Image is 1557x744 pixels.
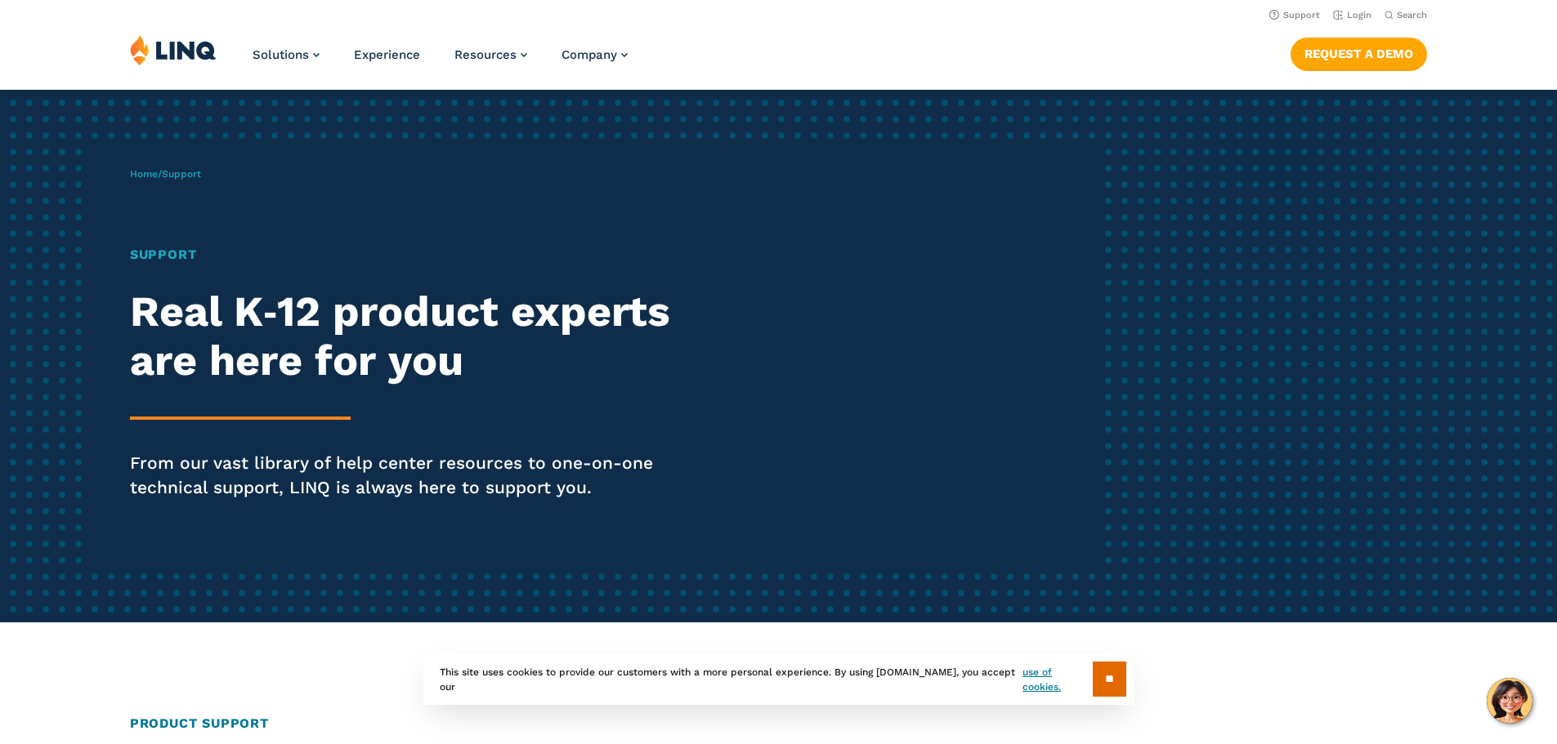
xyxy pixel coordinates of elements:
[562,47,628,62] a: Company
[162,168,201,180] span: Support
[130,245,730,265] h1: Support
[1269,10,1320,20] a: Support
[130,287,730,385] h2: Real K‑12 product experts are here for you
[562,47,617,62] span: Company
[454,47,527,62] a: Resources
[423,653,1134,705] div: This site uses cookies to provide our customers with a more personal experience. By using [DOMAIN...
[1022,665,1092,694] a: use of cookies.
[1333,10,1371,20] a: Login
[1291,38,1427,70] a: Request a Demo
[253,34,628,88] nav: Primary Navigation
[253,47,320,62] a: Solutions
[1487,678,1532,724] button: Hello, have a question? Let’s chat.
[354,47,420,62] a: Experience
[253,47,309,62] span: Solutions
[130,451,730,500] p: From our vast library of help center resources to one-on-one technical support, LINQ is always he...
[1397,10,1427,20] span: Search
[1291,34,1427,70] nav: Button Navigation
[130,168,201,180] span: /
[1385,9,1427,21] button: Open Search Bar
[130,34,217,65] img: LINQ | K‑12 Software
[454,47,517,62] span: Resources
[130,168,158,180] a: Home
